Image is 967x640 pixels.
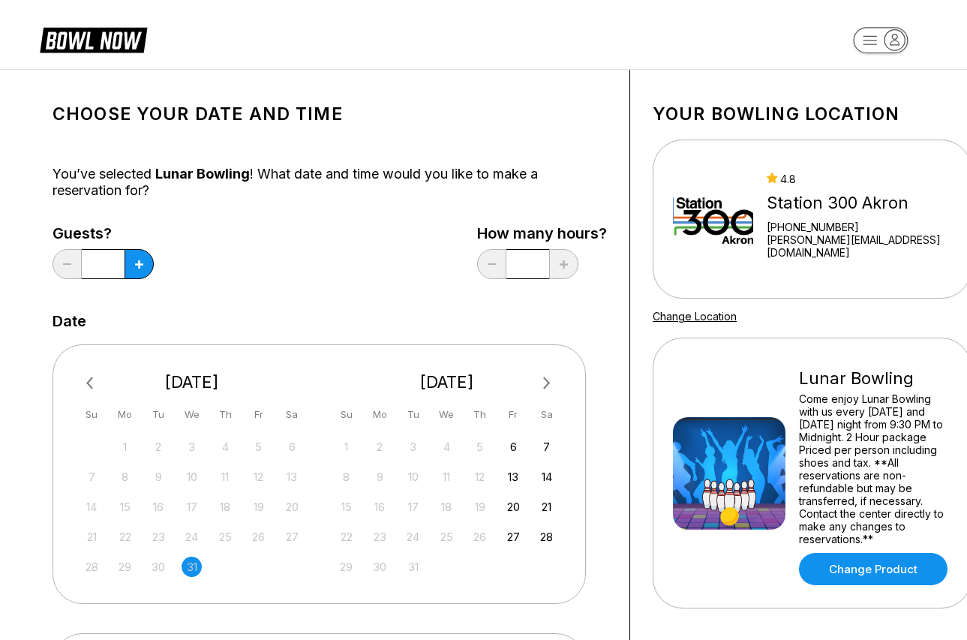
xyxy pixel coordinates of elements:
div: Mo [115,404,135,425]
div: Choose Saturday, March 28th, 2026 [536,527,557,547]
div: Not available Wednesday, December 24th, 2025 [182,527,202,547]
div: Not available Sunday, December 14th, 2025 [82,497,102,517]
div: Not available Tuesday, March 17th, 2026 [403,497,423,517]
div: Choose Saturday, March 14th, 2026 [536,467,557,487]
div: Not available Monday, December 22nd, 2025 [115,527,135,547]
div: Not available Thursday, December 18th, 2025 [215,497,236,517]
div: Not available Friday, December 12th, 2025 [248,467,269,487]
div: Not available Sunday, March 22nd, 2026 [336,527,356,547]
div: Not available Wednesday, December 31st, 2025 [182,557,202,577]
div: Not available Tuesday, March 10th, 2026 [403,467,423,487]
div: Su [82,404,102,425]
div: Choose Friday, March 27th, 2026 [503,527,524,547]
div: Not available Tuesday, March 24th, 2026 [403,527,423,547]
img: Station 300 Akron [673,163,753,275]
div: Not available Friday, December 26th, 2025 [248,527,269,547]
div: Not available Monday, December 1st, 2025 [115,437,135,457]
a: Change Location [653,310,737,323]
div: Mo [370,404,390,425]
div: Come enjoy Lunar Bowling with us every [DATE] and [DATE] night from 9:30 PM to Midnight. 2 Hour p... [799,392,951,545]
div: [DATE] [331,372,563,392]
div: Not available Saturday, December 27th, 2025 [282,527,302,547]
a: Change Product [799,553,947,585]
div: Not available Sunday, March 1st, 2026 [336,437,356,457]
div: Not available Saturday, December 6th, 2025 [282,437,302,457]
div: Not available Wednesday, March 4th, 2026 [437,437,457,457]
div: [DATE] [76,372,308,392]
div: Not available Sunday, December 21st, 2025 [82,527,102,547]
button: Previous Month [80,371,104,395]
div: Not available Thursday, March 5th, 2026 [470,437,490,457]
label: How many hours? [477,225,607,242]
div: Not available Sunday, December 7th, 2025 [82,467,102,487]
div: Not available Tuesday, March 31st, 2026 [403,557,423,577]
div: Not available Tuesday, December 30th, 2025 [149,557,169,577]
div: Not available Monday, March 2nd, 2026 [370,437,390,457]
div: Not available Wednesday, December 17th, 2025 [182,497,202,517]
div: Choose Friday, March 20th, 2026 [503,497,524,517]
div: Fr [503,404,524,425]
div: Not available Tuesday, December 23rd, 2025 [149,527,169,547]
div: Not available Monday, March 23rd, 2026 [370,527,390,547]
div: Station 300 Akron [767,193,951,213]
div: Choose Saturday, March 7th, 2026 [536,437,557,457]
div: Not available Wednesday, March 25th, 2026 [437,527,457,547]
div: Not available Monday, December 15th, 2025 [115,497,135,517]
div: Tu [149,404,169,425]
div: We [182,404,202,425]
div: 4.8 [767,173,951,185]
div: Not available Tuesday, December 16th, 2025 [149,497,169,517]
div: Not available Sunday, December 28th, 2025 [82,557,102,577]
div: Not available Friday, December 19th, 2025 [248,497,269,517]
div: Not available Friday, December 5th, 2025 [248,437,269,457]
h1: Choose your Date and time [53,104,607,125]
div: You’ve selected ! What date and time would you like to make a reservation for? [53,166,607,199]
button: Next Month [535,371,559,395]
div: Sa [282,404,302,425]
div: Sa [536,404,557,425]
div: Th [215,404,236,425]
div: Not available Saturday, December 20th, 2025 [282,497,302,517]
div: Not available Thursday, March 12th, 2026 [470,467,490,487]
div: Not available Wednesday, March 11th, 2026 [437,467,457,487]
label: Date [53,313,86,329]
div: Not available Thursday, December 25th, 2025 [215,527,236,547]
div: Not available Thursday, March 26th, 2026 [470,527,490,547]
div: [PHONE_NUMBER] [767,221,951,233]
div: Fr [248,404,269,425]
div: month 2025-12 [80,435,305,577]
div: Not available Tuesday, March 3rd, 2026 [403,437,423,457]
a: [PERSON_NAME][EMAIL_ADDRESS][DOMAIN_NAME] [767,233,951,259]
div: Not available Sunday, March 8th, 2026 [336,467,356,487]
div: Th [470,404,490,425]
div: Not available Wednesday, March 18th, 2026 [437,497,457,517]
div: Lunar Bowling [799,368,951,389]
div: Not available Wednesday, December 3rd, 2025 [182,437,202,457]
div: Not available Saturday, December 13th, 2025 [282,467,302,487]
div: Not available Wednesday, December 10th, 2025 [182,467,202,487]
div: Not available Thursday, March 19th, 2026 [470,497,490,517]
div: Not available Monday, March 30th, 2026 [370,557,390,577]
div: Not available Monday, December 29th, 2025 [115,557,135,577]
div: Choose Friday, March 13th, 2026 [503,467,524,487]
div: Not available Monday, December 8th, 2025 [115,467,135,487]
div: month 2026-03 [335,435,560,577]
span: Lunar Bowling [155,166,250,182]
div: Not available Thursday, December 11th, 2025 [215,467,236,487]
div: Not available Tuesday, December 9th, 2025 [149,467,169,487]
div: Choose Friday, March 6th, 2026 [503,437,524,457]
img: Lunar Bowling [673,417,785,530]
label: Guests? [53,225,154,242]
div: Not available Monday, March 16th, 2026 [370,497,390,517]
div: Not available Sunday, March 29th, 2026 [336,557,356,577]
div: Not available Thursday, December 4th, 2025 [215,437,236,457]
div: Not available Monday, March 9th, 2026 [370,467,390,487]
div: Choose Saturday, March 21st, 2026 [536,497,557,517]
div: Tu [403,404,423,425]
div: Su [336,404,356,425]
div: Not available Sunday, March 15th, 2026 [336,497,356,517]
div: We [437,404,457,425]
div: Not available Tuesday, December 2nd, 2025 [149,437,169,457]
